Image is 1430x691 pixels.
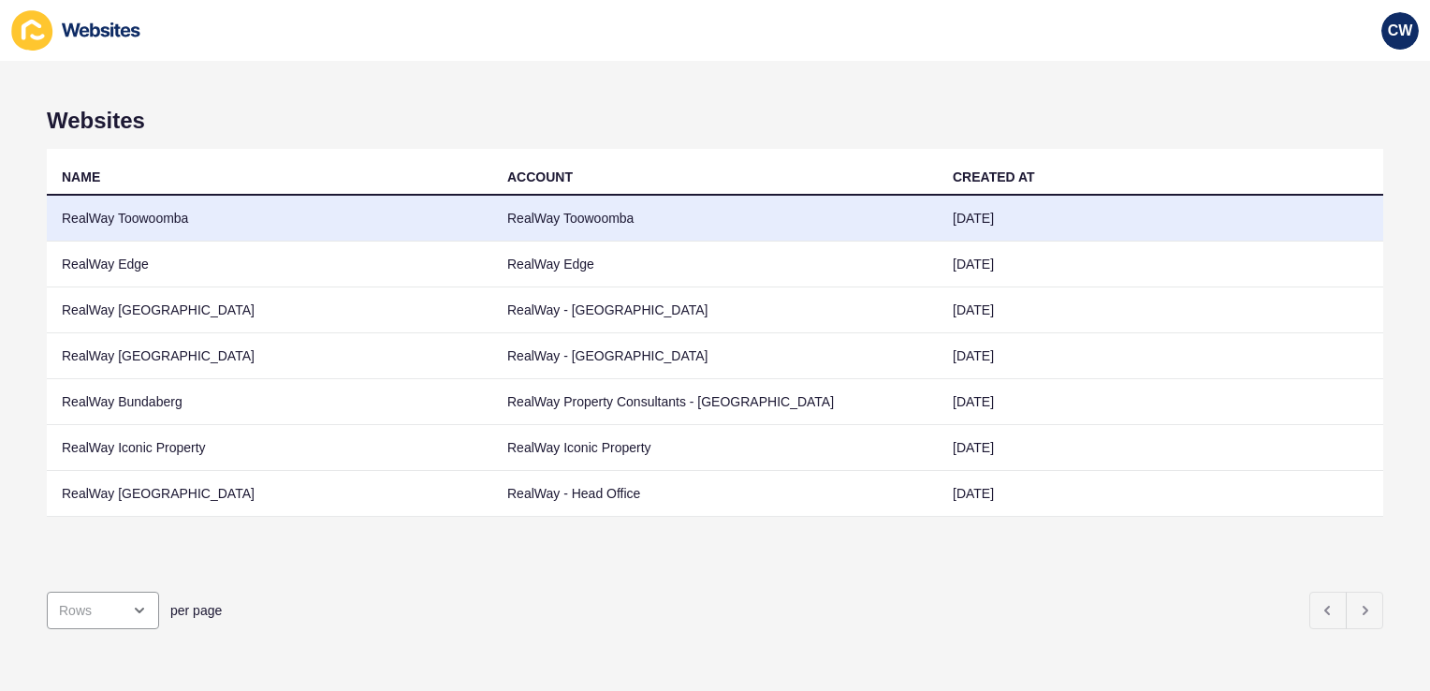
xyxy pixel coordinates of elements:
[47,379,492,425] td: RealWay Bundaberg
[492,196,938,242] td: RealWay Toowoomba
[47,242,492,287] td: RealWay Edge
[47,425,492,471] td: RealWay Iconic Property
[47,592,159,629] div: open menu
[938,471,1383,517] td: [DATE]
[492,287,938,333] td: RealWay - [GEOGRAPHIC_DATA]
[938,196,1383,242] td: [DATE]
[47,108,1383,134] h1: Websites
[47,196,492,242] td: RealWay Toowoomba
[47,471,492,517] td: RealWay [GEOGRAPHIC_DATA]
[938,425,1383,471] td: [DATE]
[953,168,1035,186] div: CREATED AT
[492,333,938,379] td: RealWay - [GEOGRAPHIC_DATA]
[938,379,1383,425] td: [DATE]
[492,425,938,471] td: RealWay Iconic Property
[47,333,492,379] td: RealWay [GEOGRAPHIC_DATA]
[492,379,938,425] td: RealWay Property Consultants - [GEOGRAPHIC_DATA]
[938,242,1383,287] td: [DATE]
[938,287,1383,333] td: [DATE]
[62,168,100,186] div: NAME
[507,168,573,186] div: ACCOUNT
[492,242,938,287] td: RealWay Edge
[492,471,938,517] td: RealWay - Head Office
[170,601,222,620] span: per page
[47,287,492,333] td: RealWay [GEOGRAPHIC_DATA]
[938,333,1383,379] td: [DATE]
[1388,22,1413,40] span: CW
